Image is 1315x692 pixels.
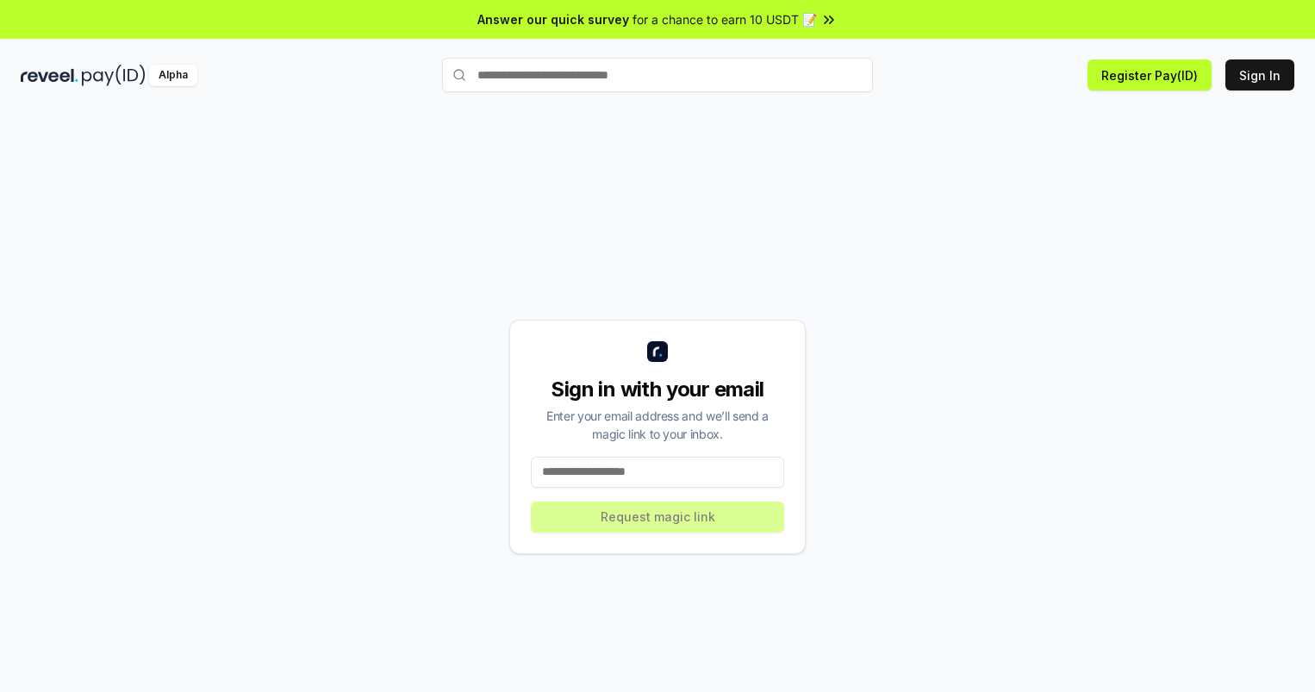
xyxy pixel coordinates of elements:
div: Sign in with your email [531,376,784,403]
span: for a chance to earn 10 USDT 📝 [633,10,817,28]
img: logo_small [647,341,668,362]
div: Alpha [149,65,197,86]
div: Enter your email address and we’ll send a magic link to your inbox. [531,407,784,443]
span: Answer our quick survey [477,10,629,28]
img: pay_id [82,65,146,86]
button: Register Pay(ID) [1088,59,1212,90]
button: Sign In [1225,59,1294,90]
img: reveel_dark [21,65,78,86]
